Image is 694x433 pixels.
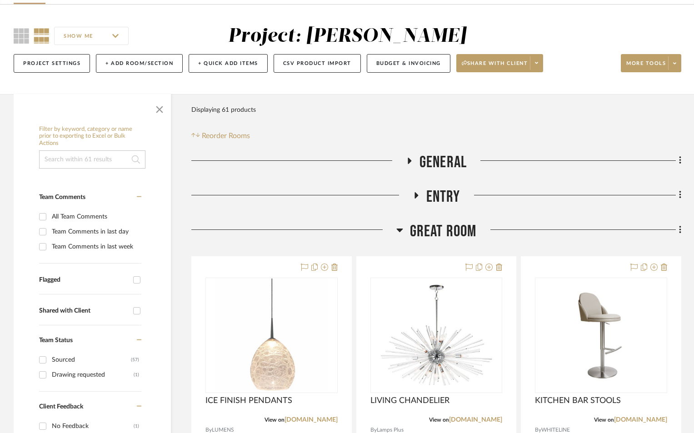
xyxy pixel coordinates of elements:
[150,99,169,117] button: Close
[370,396,449,406] span: LIVING CHANDELIER
[14,54,90,73] button: Project Settings
[274,54,361,73] button: CSV Product Import
[215,279,328,392] img: ICE FINISH PENDANTS
[206,278,337,393] div: 0
[449,417,502,423] a: [DOMAIN_NAME]
[462,60,528,74] span: Share with client
[96,54,183,73] button: + Add Room/Section
[429,417,449,423] span: View on
[265,417,285,423] span: View on
[228,27,466,46] div: Project: [PERSON_NAME]
[371,278,502,393] div: 0
[285,417,338,423] a: [DOMAIN_NAME]
[39,126,145,147] h6: Filter by keyword, category or name prior to exporting to Excel or Bulk Actions
[189,54,268,73] button: + Quick Add Items
[39,403,83,410] span: Client Feedback
[191,130,250,141] button: Reorder Rooms
[52,239,139,254] div: Team Comments in last week
[52,353,131,367] div: Sourced
[205,396,292,406] span: ICE FINISH PENDANTS
[39,307,129,315] div: Shared with Client
[39,150,145,169] input: Search within 61 results
[202,130,250,141] span: Reorder Rooms
[614,417,667,423] a: [DOMAIN_NAME]
[419,153,467,172] span: GENERAL
[456,54,544,72] button: Share with client
[39,337,73,343] span: Team Status
[594,417,614,423] span: View on
[367,54,450,73] button: Budget & Invoicing
[39,194,85,200] span: Team Comments
[191,101,256,119] div: Displaying 61 products
[52,368,134,382] div: Drawing requested
[626,60,666,74] span: More tools
[379,279,493,392] img: LIVING CHANDELIER
[410,222,477,241] span: Great Room
[535,396,621,406] span: KITCHEN BAR STOOLS
[52,209,139,224] div: All Team Comments
[134,368,139,382] div: (1)
[621,54,681,72] button: More tools
[426,187,460,207] span: ENTRY
[536,289,666,382] img: KITCHEN BAR STOOLS
[52,224,139,239] div: Team Comments in last day
[131,353,139,367] div: (57)
[39,276,129,284] div: Flagged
